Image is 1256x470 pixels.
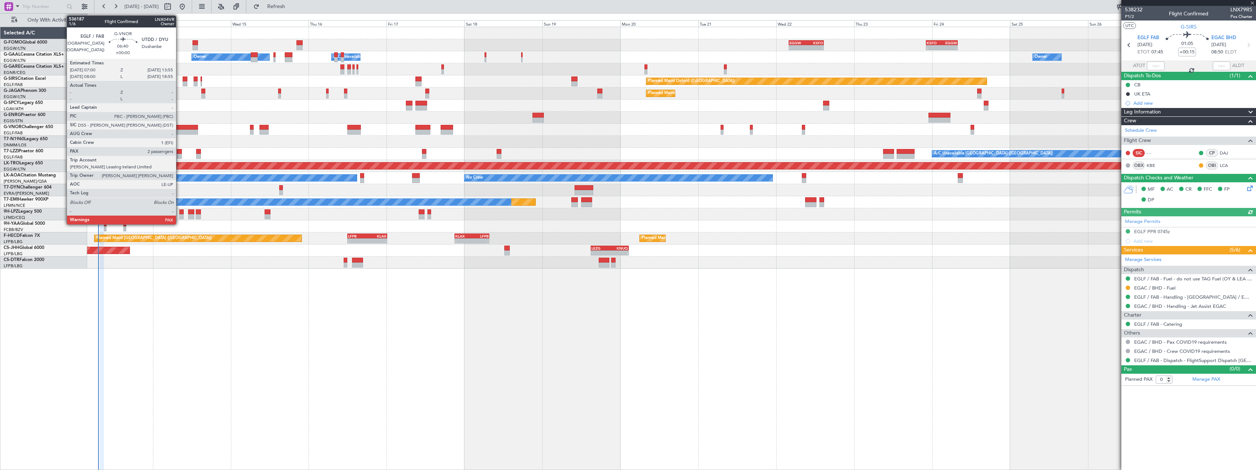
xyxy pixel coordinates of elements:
div: Planned Maint [GEOGRAPHIC_DATA] ([GEOGRAPHIC_DATA]) [642,233,757,244]
span: CS-JHH [4,246,19,250]
a: T7-N1960Legacy 650 [4,137,48,141]
a: Manage Services [1125,256,1162,264]
div: LFPB [472,234,489,238]
div: LFPB [348,234,367,238]
span: Flight Crew [1124,137,1151,145]
div: [DATE] [89,15,101,21]
span: ATOT [1133,62,1145,70]
div: Sat 25 [1010,20,1088,27]
div: - [367,239,386,243]
div: OBX [1133,161,1145,169]
a: 9H-LPZLegacy 500 [4,209,42,214]
span: G-JAGA [4,89,20,93]
span: AC [1167,186,1173,193]
span: Services [1124,246,1143,254]
span: ELDT [1225,49,1237,56]
span: Dispatch [1124,266,1144,274]
div: Sun 19 [542,20,620,27]
a: EGGW/LTN [4,94,26,100]
a: 9H-YAAGlobal 5000 [4,221,45,226]
span: Charter [1124,311,1141,320]
span: EGLF FAB [1137,34,1159,42]
div: Sun 26 [1088,20,1166,27]
div: No Crew Hamburg (Fuhlsbuttel Intl) [106,172,172,183]
span: Others [1124,329,1140,337]
div: Owner [1035,52,1047,63]
span: (5/6) [1230,246,1240,254]
a: T7-LZZIPraetor 600 [4,149,43,153]
span: G-SPCY [4,101,19,105]
span: T7-DYN [4,185,20,190]
span: [DATE] [1137,41,1152,49]
span: G-FOMO [4,40,22,45]
a: G-GAALCessna Citation XLS+ [4,52,64,57]
div: Planned Maint Oxford ([GEOGRAPHIC_DATA]) [648,76,735,87]
span: Leg Information [1124,108,1161,116]
input: Trip Number [22,1,64,12]
a: EGAC / BHD - Pax COVID19 requirements [1134,339,1227,345]
div: KSFO [927,41,942,45]
div: A/C Unavailable [100,52,130,63]
a: G-SPCYLegacy 650 [4,101,43,105]
a: LFPB/LBG [4,239,23,245]
span: (0/0) [1230,365,1240,373]
a: G-JAGAPhenom 300 [4,89,46,93]
span: Crew [1124,117,1136,125]
div: - [472,239,489,243]
span: 08:50 [1211,49,1223,56]
a: EGLF / FAB - Catering [1134,321,1182,327]
span: G-SIRS [4,77,18,81]
a: LFPB/LBG [4,263,23,269]
a: G-SIRSCitation Excel [4,77,46,81]
a: G-ENRGPraetor 600 [4,113,45,117]
a: KBE [1147,162,1163,169]
span: LNX79RS [1230,6,1252,14]
div: - [942,45,957,50]
span: T7-LZZI [4,149,19,153]
span: LX-TRO [4,161,19,165]
span: Dispatch Checks and Weather [1124,174,1193,182]
span: Refresh [261,4,292,9]
div: A/C Unavailable [333,52,364,63]
a: G-GARECessna Citation XLS+ [4,64,64,69]
a: EGSS/STN [4,118,23,124]
span: 538232 [1125,6,1143,14]
a: EGLF / FAB - Dispatch - FlightSupport Dispatch [GEOGRAPHIC_DATA] [1134,357,1252,363]
div: Wed 22 [776,20,854,27]
div: Planned Maint [GEOGRAPHIC_DATA] ([GEOGRAPHIC_DATA]) [96,233,212,244]
a: CS-JHHGlobal 6000 [4,246,44,250]
div: - [348,239,367,243]
a: EGLF/FAB [4,154,23,160]
div: LEZG [591,246,610,250]
div: Add new [1133,100,1252,106]
span: 9H-YAA [4,221,20,226]
span: 01:05 [1181,40,1193,48]
div: KNUQ [610,246,628,250]
a: EGAC / BHD - Handling - Jet Assist EGAC [1134,303,1226,309]
div: Sat 18 [464,20,542,27]
span: T7-N1960 [4,137,24,141]
span: F-HECD [4,234,20,238]
div: CB [1134,82,1140,88]
a: DNMM/LOS [4,142,26,148]
a: EGLF/FAB [4,82,23,87]
span: ETOT [1137,49,1150,56]
div: Mon 20 [620,20,698,27]
a: EGGW/LTN [4,167,26,172]
div: - [610,251,628,255]
div: - - [1147,150,1163,156]
a: EGGW/LTN [4,46,26,51]
div: Fri 17 [386,20,464,27]
div: Mon 13 [75,20,153,27]
a: Schedule Crew [1125,127,1157,134]
button: Refresh [250,1,294,12]
a: G-FOMOGlobal 6000 [4,40,47,45]
div: A/C Unavailable [GEOGRAPHIC_DATA] ([GEOGRAPHIC_DATA]) [934,148,1053,159]
div: EGGW [789,41,806,45]
div: OBI [1206,161,1218,169]
span: 9H-LPZ [4,209,18,214]
span: CR [1185,186,1192,193]
div: - [789,45,806,50]
a: EGLF / FAB - Fuel - do not use TAG Fuel (OY & LEA only) EGLF / FAB [1134,276,1252,282]
a: EGGW/LTN [4,58,26,63]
